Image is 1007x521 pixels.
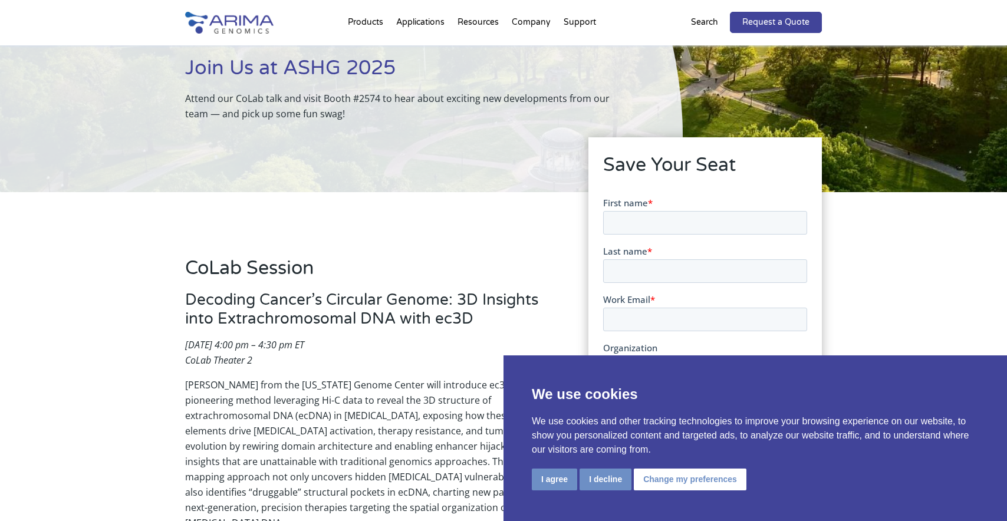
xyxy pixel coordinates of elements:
[185,354,252,367] em: CoLab Theater 2
[603,152,807,187] h2: Save Your Seat
[185,12,274,34] img: Arima-Genomics-logo
[603,197,807,476] iframe: Form 0
[185,55,623,91] h1: Join Us at ASHG 2025
[185,91,623,121] p: Attend our CoLab talk and visit Booth #2574 to hear about exciting new developments from our team...
[532,469,577,490] button: I agree
[691,15,718,30] p: Search
[532,384,979,405] p: We use cookies
[185,338,304,351] em: [DATE] 4:00 pm – 4:30 pm ET
[730,12,822,33] a: Request a Quote
[532,414,979,457] p: We use cookies and other tracking technologies to improve your browsing experience on our website...
[580,469,631,490] button: I decline
[185,291,553,337] h3: Decoding Cancer’s Circular Genome: 3D Insights into Extrachromosomal DNA with ec3D
[634,469,746,490] button: Change my preferences
[185,255,553,291] h2: CoLab Session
